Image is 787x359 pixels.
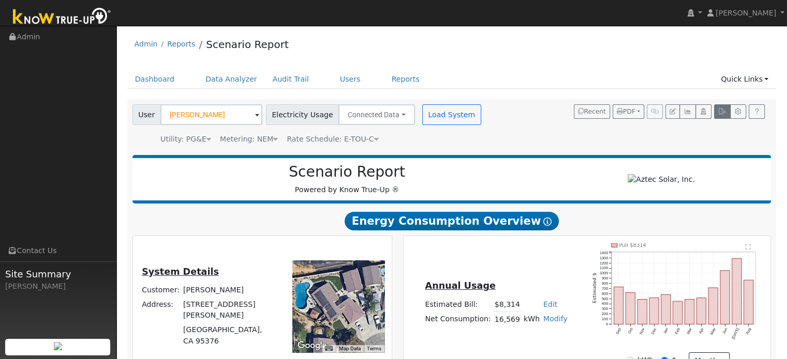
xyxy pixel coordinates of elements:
text: Feb [674,327,681,335]
text: 900 [602,276,608,280]
td: Estimated Bill: [423,297,493,312]
a: Help Link [749,104,765,119]
a: Admin [135,40,158,48]
a: Reports [167,40,195,48]
i: Show Help [543,217,552,226]
img: Aztec Solar, Inc. [628,174,695,185]
text: 100 [602,317,608,321]
text: 1100 [600,266,608,270]
a: Terms (opens in new tab) [367,346,381,351]
rect: onclick="" [649,298,659,324]
rect: onclick="" [720,271,730,324]
td: 16,569 [493,312,522,327]
td: kWh [522,312,541,327]
rect: onclick="" [661,294,671,324]
button: PDF [613,104,644,119]
td: [PERSON_NAME] [182,283,278,297]
rect: onclick="" [708,288,718,324]
a: Quick Links [713,70,776,89]
text: 500 [602,296,608,301]
text: 800 [602,281,608,286]
img: retrieve [54,342,62,350]
div: Utility: PG&E [160,134,211,145]
rect: onclick="" [732,258,741,324]
button: Load System [422,104,481,125]
a: Modify [543,315,568,323]
a: Scenario Report [206,38,289,51]
text: Jan [662,327,669,335]
button: Map Data [339,345,361,352]
button: Recent [574,104,610,119]
u: System Details [142,267,219,277]
text: Mar [686,327,693,335]
td: Address: [140,298,182,323]
rect: onclick="" [614,287,623,324]
text: 0 [606,322,608,326]
a: Edit [543,300,557,308]
span: [PERSON_NAME] [716,9,776,17]
img: Know True-Up [8,6,116,29]
td: Customer: [140,283,182,297]
button: Login As [695,104,711,119]
span: Energy Consumption Overview [345,212,559,230]
text: Pull $8314 [619,242,646,248]
button: Settings [730,104,746,119]
button: Multi-Series Graph [679,104,695,119]
text: [DATE] [731,327,740,340]
a: Data Analyzer [198,70,265,89]
div: [PERSON_NAME] [5,281,111,292]
text: 600 [602,291,608,296]
div: Powered by Know True-Up ® [138,163,557,195]
span: Electricity Usage [266,104,339,125]
text: Jun [721,327,728,335]
text: Oct [627,327,634,334]
button: Edit User [665,104,680,119]
button: Export Interval Data [714,104,730,119]
span: PDF [617,108,635,115]
img: Google [295,339,329,352]
text: 1000 [600,271,608,275]
a: Reports [384,70,427,89]
text:  [746,244,751,250]
text: 400 [602,301,608,306]
rect: onclick="" [744,280,753,324]
td: Net Consumption: [423,312,493,327]
text: Aug [745,327,752,335]
td: [STREET_ADDRESS][PERSON_NAME] [182,298,278,323]
text: 1200 [600,261,608,266]
text: Dec [650,327,658,335]
a: Users [332,70,368,89]
div: Metering: NEM [220,134,278,145]
input: Select a User [160,104,262,125]
span: Site Summary [5,267,111,281]
a: Audit Trail [265,70,317,89]
td: [GEOGRAPHIC_DATA], CA 95376 [182,323,278,348]
text: 1400 [600,251,608,255]
rect: onclick="" [673,301,682,324]
text: Apr [698,327,705,335]
span: User [132,104,161,125]
text: 700 [602,286,608,291]
span: Alias: HETOUC [287,135,378,143]
a: Open this area in Google Maps (opens a new window) [295,339,329,352]
button: Connected Data [338,104,415,125]
text: Nov [638,327,646,335]
text: May [709,327,717,336]
u: Annual Usage [425,280,495,291]
rect: onclick="" [626,292,635,324]
text: 1300 [600,256,608,260]
a: Dashboard [127,70,183,89]
button: Keyboard shortcuts [325,345,332,352]
text: Estimated $ [592,273,598,303]
rect: onclick="" [637,300,647,324]
text: Sep [615,327,622,335]
text: 200 [602,311,608,316]
rect: onclick="" [685,299,694,324]
text: 300 [602,306,608,311]
rect: onclick="" [696,298,706,324]
h2: Scenario Report [143,163,551,181]
td: $8,314 [493,297,522,312]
